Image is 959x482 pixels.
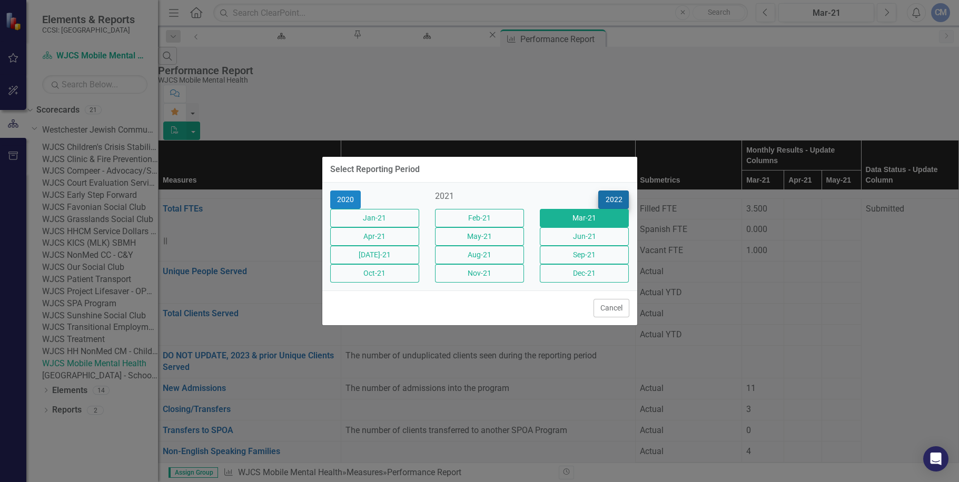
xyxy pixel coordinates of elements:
button: Jun-21 [540,227,629,246]
button: May-21 [435,227,524,246]
button: 2020 [330,190,361,209]
button: Cancel [594,299,629,317]
button: Feb-21 [435,209,524,227]
button: Aug-21 [435,246,524,264]
button: Mar-21 [540,209,629,227]
button: Sep-21 [540,246,629,264]
button: Nov-21 [435,264,524,283]
button: Dec-21 [540,264,629,283]
button: Oct-21 [330,264,419,283]
button: Jan-21 [330,209,419,227]
button: 2022 [598,190,629,209]
div: Select Reporting Period [330,165,420,174]
div: Open Intercom Messenger [923,446,948,471]
button: [DATE]-21 [330,246,419,264]
div: 2021 [435,190,524,203]
button: Apr-21 [330,227,419,246]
